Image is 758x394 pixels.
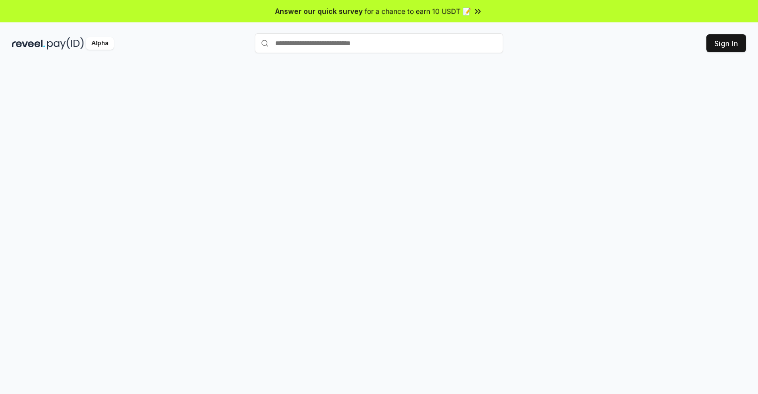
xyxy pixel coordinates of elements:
[365,6,471,16] span: for a chance to earn 10 USDT 📝
[12,37,45,50] img: reveel_dark
[86,37,114,50] div: Alpha
[275,6,363,16] span: Answer our quick survey
[47,37,84,50] img: pay_id
[706,34,746,52] button: Sign In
